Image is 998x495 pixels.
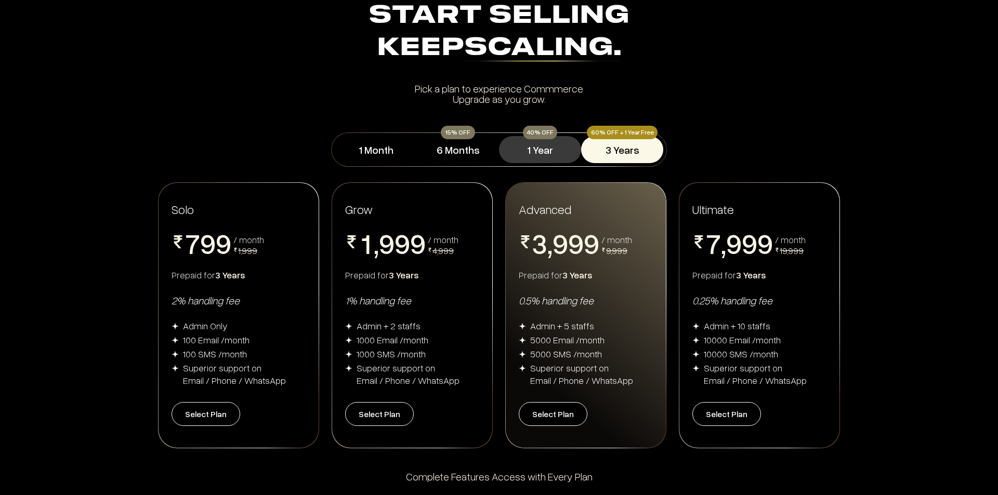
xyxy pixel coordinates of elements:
[562,269,593,280] span: 3 Years
[587,126,658,139] div: 60% OFF + 1 Year Free
[345,402,414,426] button: Select Plan
[530,333,605,346] div: 5000 Email /month
[519,293,653,307] div: 0.5% handling fee
[183,362,286,386] div: Superior support on Email / Phone / WhatsApp
[519,402,587,426] button: Select Plan
[183,319,228,332] div: Admin Only
[553,229,568,257] span: 9
[357,333,428,346] div: 1000 Email /month
[357,362,459,386] div: Superior support on Email / Phone / WhatsApp
[183,333,249,346] div: 100 Email /month
[358,229,374,257] span: 1
[389,269,419,280] span: 3 Years
[185,257,200,285] span: 8
[345,337,352,344] img: img
[692,337,700,344] img: img
[172,323,179,330] img: img
[345,293,479,307] div: 1% handling fee
[692,269,826,281] div: Prepaid for
[523,126,557,139] div: 40% OFF
[519,201,571,217] span: Advanced
[775,248,779,252] img: pricing-rupee
[705,257,721,285] span: 8
[692,235,705,248] img: pricing-rupee
[530,319,594,332] div: Admin + 5 staffs
[601,235,632,244] div: / month
[162,32,836,64] div: Keep
[692,293,826,307] div: 0.25% handling fee
[775,235,806,244] div: / month
[704,347,778,360] div: 10000 SMS /month
[374,229,379,260] span: ,
[357,347,426,360] div: 1000 SMS /month
[345,235,358,248] img: pricing-rupee
[432,245,454,256] span: 4,999
[519,269,653,281] div: Prepaid for
[238,245,257,256] span: 1,999
[757,229,773,257] span: 9
[530,347,602,360] div: 5000 SMS /month
[233,235,264,244] div: / month
[704,362,807,386] div: Superior support on Email / Phone / WhatsApp
[172,202,194,217] span: Solo
[172,351,179,358] img: img
[519,365,526,372] img: img
[606,245,627,256] span: 9,999
[379,229,395,257] span: 9
[162,83,836,104] div: Pick a plan to experience Commmerce Upgrade as you grow.
[519,235,532,248] img: pricing-rupee
[692,365,700,372] img: img
[395,229,410,257] span: 9
[601,248,606,252] img: pricing-rupee
[345,323,352,330] img: img
[704,333,781,346] div: 10000 Email /month
[692,402,761,426] button: Select Plan
[216,229,231,257] span: 9
[172,293,306,307] div: 2% handling fee
[568,229,584,257] span: 9
[519,323,526,330] img: img
[185,229,200,257] span: 7
[692,323,700,330] img: img
[345,365,352,372] img: img
[530,362,633,386] div: Superior support on Email / Phone / WhatsApp
[532,257,547,285] span: 4
[499,136,581,163] button: 1 Year
[584,229,599,257] span: 9
[532,229,547,257] span: 3
[410,229,426,257] span: 9
[233,248,238,252] img: pricing-rupee
[200,229,216,257] span: 9
[519,351,526,358] img: img
[519,337,526,344] img: img
[172,402,240,426] button: Select Plan
[721,229,726,260] span: ,
[692,201,734,217] span: Ultimate
[428,235,458,244] div: / month
[172,365,179,372] img: img
[705,229,721,257] span: 7
[692,351,700,358] img: img
[742,229,757,257] span: 9
[345,269,479,281] div: Prepaid for
[726,229,742,257] span: 9
[183,347,247,360] div: 100 SMS /month
[736,269,766,280] span: 3 Years
[780,245,804,256] span: 19,999
[172,235,185,248] img: pricing-rupee
[547,229,553,260] span: ,
[172,269,306,281] div: Prepaid for
[345,351,352,358] img: img
[215,269,245,280] span: 3 Years
[335,136,417,163] button: 1 Month
[428,248,432,252] img: pricing-rupee
[704,319,770,332] div: Admin + 10 staffs
[417,136,499,163] button: 6 Months
[464,36,622,62] div: Scaling.
[357,319,421,332] div: Admin + 2 staffs
[358,257,374,285] span: 2
[345,202,373,217] span: Grow
[172,337,179,344] img: img
[581,136,663,163] button: 3 Years
[441,126,475,139] div: 15% OFF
